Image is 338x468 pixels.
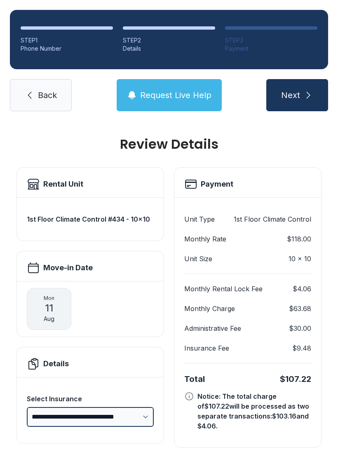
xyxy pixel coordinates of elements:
div: STEP 1 [21,36,113,44]
dd: 1st Floor Climate Control [234,214,311,224]
dd: $30.00 [289,323,311,333]
div: Payment [225,44,317,53]
h1: Review Details [16,138,322,151]
span: 11 [45,302,53,315]
h2: Details [43,358,69,370]
h2: Payment [201,178,233,190]
span: Request Live Help [140,89,211,101]
dt: Monthly Charge [184,304,235,314]
div: Notice: The total charge of $107.22 will be processed as two separate transactions: $103.16 and $... [197,391,311,431]
span: Next [281,89,300,101]
h2: Rental Unit [43,178,83,190]
dt: Monthly Rate [184,234,226,244]
div: Phone Number [21,44,113,53]
dt: Administrative Fee [184,323,241,333]
dd: $63.68 [289,304,311,314]
dd: $9.48 [292,343,311,353]
div: STEP 2 [123,36,215,44]
dd: $4.06 [293,284,311,294]
div: Details [123,44,215,53]
dd: 10 x 10 [289,254,311,264]
dt: Unit Size [184,254,212,264]
select: Select Insurance [27,407,154,427]
h3: 1st Floor Climate Control #434 - 10x10 [27,214,154,224]
dt: Unit Type [184,214,215,224]
div: STEP 3 [225,36,317,44]
span: Back [38,89,57,101]
dt: Monthly Rental Lock Fee [184,284,263,294]
div: Select Insurance [27,394,154,404]
span: Aug [44,315,54,323]
dd: $118.00 [287,234,311,244]
span: Mon [44,295,54,302]
div: Total [184,373,205,385]
dt: Insurance Fee [184,343,229,353]
div: $107.22 [280,373,311,385]
h2: Move-in Date [43,262,93,274]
